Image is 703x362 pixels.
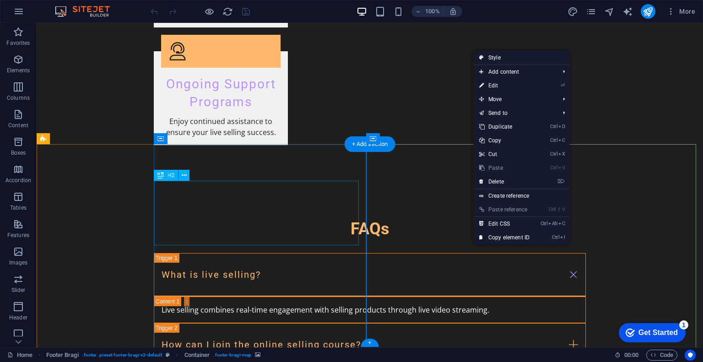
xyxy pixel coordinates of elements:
i: V [558,165,565,171]
i: Ctrl [552,234,559,240]
i: Alt [548,221,557,227]
i: Ctrl [549,206,556,212]
a: Create reference [474,189,569,203]
i: Ctrl [550,124,557,130]
span: Move [474,92,556,106]
i: X [558,151,565,157]
i: Ctrl [550,165,557,171]
i: C [558,221,565,227]
i: ⇧ [557,206,561,212]
span: Add content [474,65,556,79]
a: CtrlVPaste [474,161,535,175]
a: ⏎Edit [474,79,535,92]
i: Ctrl [550,137,557,143]
i: Ctrl [541,221,548,227]
a: Send to [474,106,556,120]
a: CtrlXCut [474,147,535,161]
i: ⌦ [557,178,565,184]
i: V [562,206,565,212]
i: C [558,137,565,143]
i: I [560,234,565,240]
div: Get Started 1 items remaining, 80% complete [7,5,74,24]
i: D [558,124,565,130]
a: CtrlICopy element ID [474,231,535,244]
i: ⏎ [561,82,565,88]
a: ⌦Delete [474,175,535,189]
a: CtrlAltCEdit CSS [474,217,535,231]
a: Ctrl⇧VPaste reference [474,203,535,216]
div: 1 [68,2,77,11]
div: Get Started [27,10,66,18]
a: CtrlCCopy [474,134,535,147]
i: Ctrl [550,151,557,157]
a: CtrlDDuplicate [474,120,535,134]
a: Style [474,51,569,65]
